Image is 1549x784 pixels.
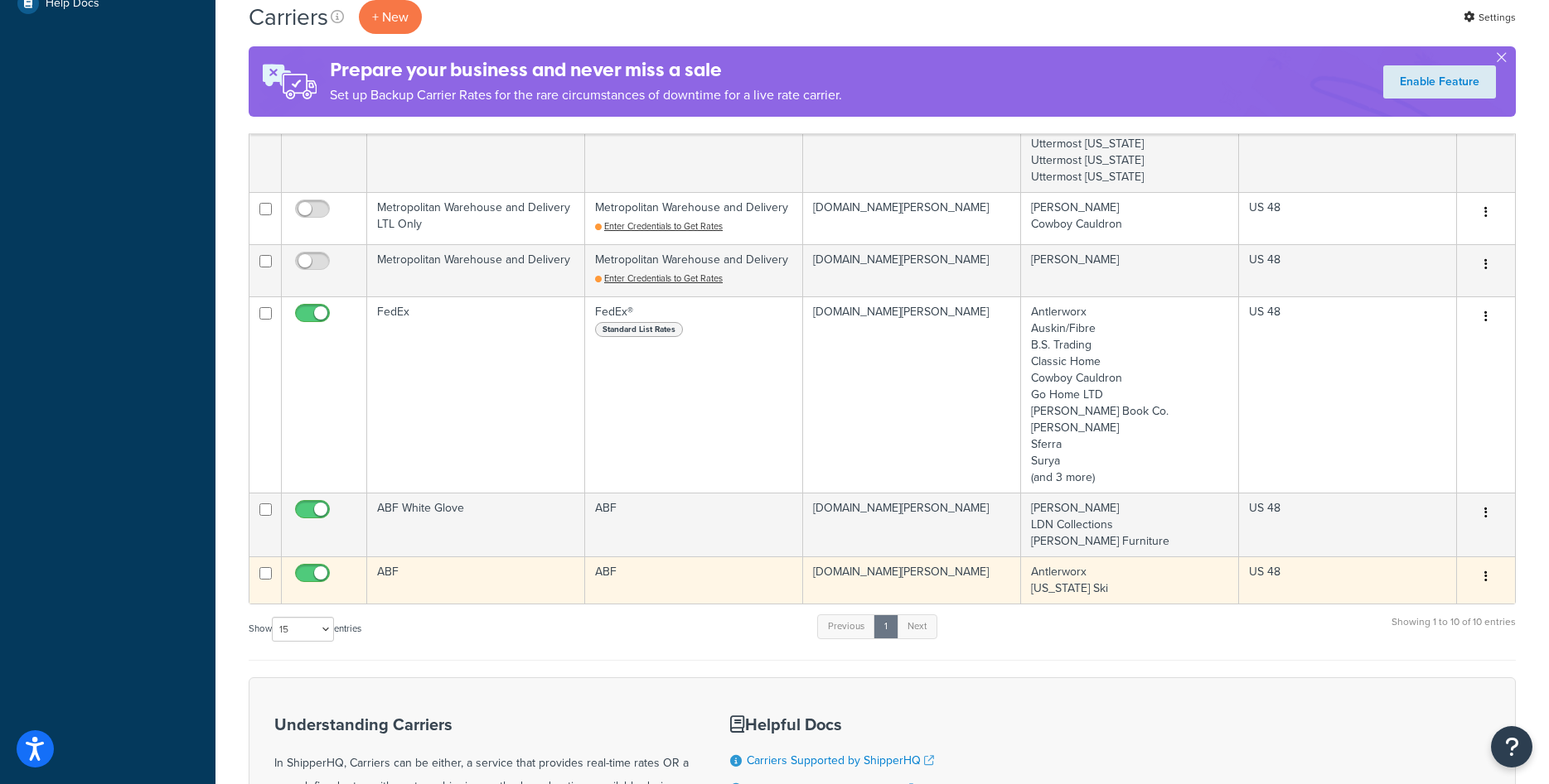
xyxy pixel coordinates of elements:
[874,614,898,639] a: 1
[1021,192,1239,244] td: [PERSON_NAME] Cowboy Cauldron
[897,614,937,639] a: Next
[585,493,803,556] td: ABF
[585,244,803,296] td: Metropolitan Warehouse and Delivery
[604,219,723,233] span: Enter Credentials to Get Rates
[330,56,842,84] h4: Prepare your business and never miss a sale
[1464,6,1516,29] a: Settings
[330,84,842,107] p: Set up Backup Carrier Rates for the rare circumstances of downtime for a live rate carrier.
[1021,556,1239,604] td: Antlerworx [US_STATE] Ski
[1392,613,1516,648] div: Showing 1 to 10 of 10 entries
[274,715,689,733] h3: Understanding Carriers
[1239,296,1457,493] td: US 48
[367,556,585,604] td: ABF
[272,617,334,642] select: Showentries
[367,192,585,244] td: Metropolitan Warehouse and Delivery LTL Only
[1239,192,1457,244] td: US 48
[604,272,723,285] span: Enter Credentials to Get Rates
[1491,726,1532,767] button: Open Resource Center
[803,192,1021,244] td: [DOMAIN_NAME][PERSON_NAME]
[803,244,1021,296] td: [DOMAIN_NAME][PERSON_NAME]
[1021,244,1239,296] td: [PERSON_NAME]
[803,493,1021,556] td: [DOMAIN_NAME][PERSON_NAME]
[1021,493,1239,556] td: [PERSON_NAME] LDN Collections [PERSON_NAME] Furniture
[585,192,803,244] td: Metropolitan Warehouse and Delivery
[747,752,934,769] a: Carriers Supported by ShipperHQ
[585,296,803,493] td: FedEx®
[595,219,723,233] a: Enter Credentials to Get Rates
[1239,493,1457,556] td: US 48
[730,715,946,733] h3: Helpful Docs
[249,46,330,117] img: ad-rules-rateshop-fe6ec290ccb7230408bd80ed9643f0289d75e0ffd9eb532fc0e269fcd187b520.png
[803,556,1021,604] td: [DOMAIN_NAME][PERSON_NAME]
[367,493,585,556] td: ABF White Glove
[249,1,328,33] h1: Carriers
[1383,65,1496,99] a: Enable Feature
[249,617,361,642] label: Show entries
[585,556,803,604] td: ABF
[367,244,585,296] td: Metropolitan Warehouse and Delivery
[817,614,875,639] a: Previous
[1239,244,1457,296] td: US 48
[595,272,723,285] a: Enter Credentials to Get Rates
[1021,296,1239,493] td: Antlerworx Auskin/Fibre B.S. Trading Classic Home Cowboy Cauldron Go Home LTD [PERSON_NAME] Book ...
[1239,556,1457,604] td: US 48
[803,296,1021,493] td: [DOMAIN_NAME][PERSON_NAME]
[367,296,585,493] td: FedEx
[595,322,683,337] span: Standard List Rates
